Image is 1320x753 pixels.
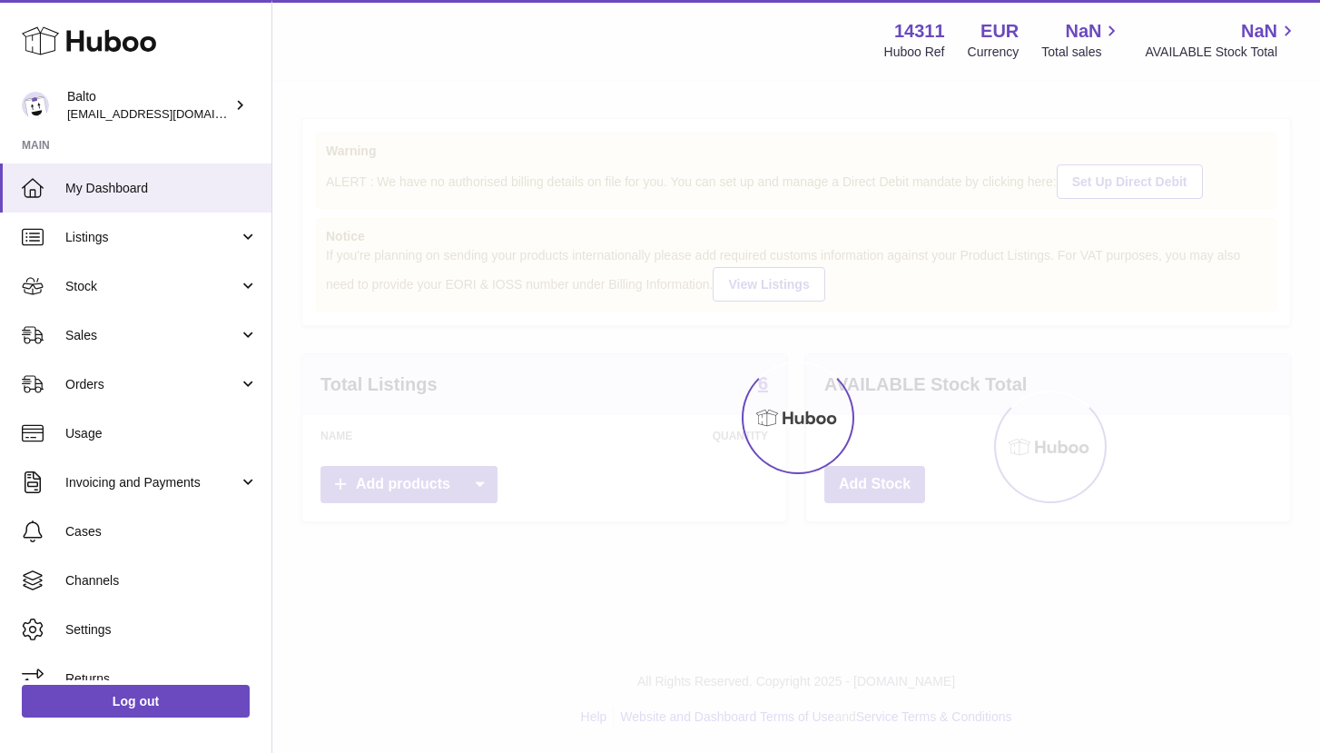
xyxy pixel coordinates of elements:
[1041,19,1122,61] a: NaN Total sales
[65,621,258,639] span: Settings
[65,425,258,442] span: Usage
[1041,44,1122,61] span: Total sales
[968,44,1020,61] div: Currency
[65,278,239,295] span: Stock
[65,572,258,590] span: Channels
[22,685,250,718] a: Log out
[1145,44,1298,61] span: AVAILABLE Stock Total
[65,229,239,246] span: Listings
[884,44,945,61] div: Huboo Ref
[65,670,258,688] span: Returns
[65,180,258,197] span: My Dashboard
[67,88,231,123] div: Balto
[980,19,1019,44] strong: EUR
[1145,19,1298,61] a: NaN AVAILABLE Stock Total
[67,106,267,121] span: [EMAIL_ADDRESS][DOMAIN_NAME]
[65,523,258,540] span: Cases
[22,92,49,119] img: ops@balto.fr
[65,327,239,344] span: Sales
[65,474,239,491] span: Invoicing and Payments
[65,376,239,393] span: Orders
[1241,19,1277,44] span: NaN
[1065,19,1101,44] span: NaN
[894,19,945,44] strong: 14311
